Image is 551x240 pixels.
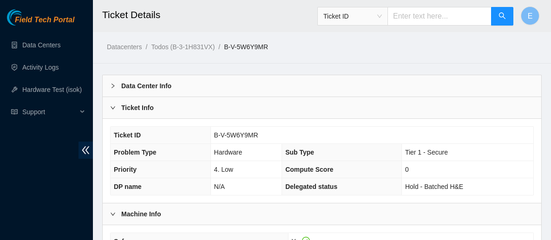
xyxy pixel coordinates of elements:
a: B-V-5W6Y9MR [224,43,268,51]
span: right [110,83,116,89]
a: Todos (B-3-1H831VX) [151,43,215,51]
span: Ticket ID [323,9,382,23]
a: Hardware Test (isok) [22,86,82,93]
span: Problem Type [114,149,157,156]
span: Tier 1 - Secure [405,149,448,156]
span: Hold - Batched H&E [405,183,463,190]
span: read [11,109,18,115]
span: Sub Type [285,149,314,156]
b: Ticket Info [121,103,154,113]
span: / [218,43,220,51]
button: E [521,6,539,25]
span: N/A [214,183,225,190]
span: E [528,10,533,22]
span: B-V-5W6Y9MR [214,131,258,139]
a: Data Centers [22,41,60,49]
a: Akamai TechnologiesField Tech Portal [7,17,74,29]
span: double-left [79,142,93,159]
span: Field Tech Portal [15,16,74,25]
span: right [110,105,116,110]
div: Ticket Info [103,97,541,118]
span: Ticket ID [114,131,141,139]
span: 0 [405,166,409,173]
img: Akamai Technologies [7,9,47,26]
span: right [110,211,116,217]
b: Machine Info [121,209,161,219]
a: Datacenters [107,43,142,51]
span: Compute Score [285,166,333,173]
span: Priority [114,166,137,173]
button: search [491,7,513,26]
div: Data Center Info [103,75,541,97]
b: Data Center Info [121,81,171,91]
span: / [145,43,147,51]
span: DP name [114,183,142,190]
span: Hardware [214,149,243,156]
div: Machine Info [103,203,541,225]
span: 4. Low [214,166,233,173]
input: Enter text here... [387,7,492,26]
span: Support [22,103,77,121]
span: Delegated status [285,183,337,190]
a: Activity Logs [22,64,59,71]
span: search [499,12,506,21]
